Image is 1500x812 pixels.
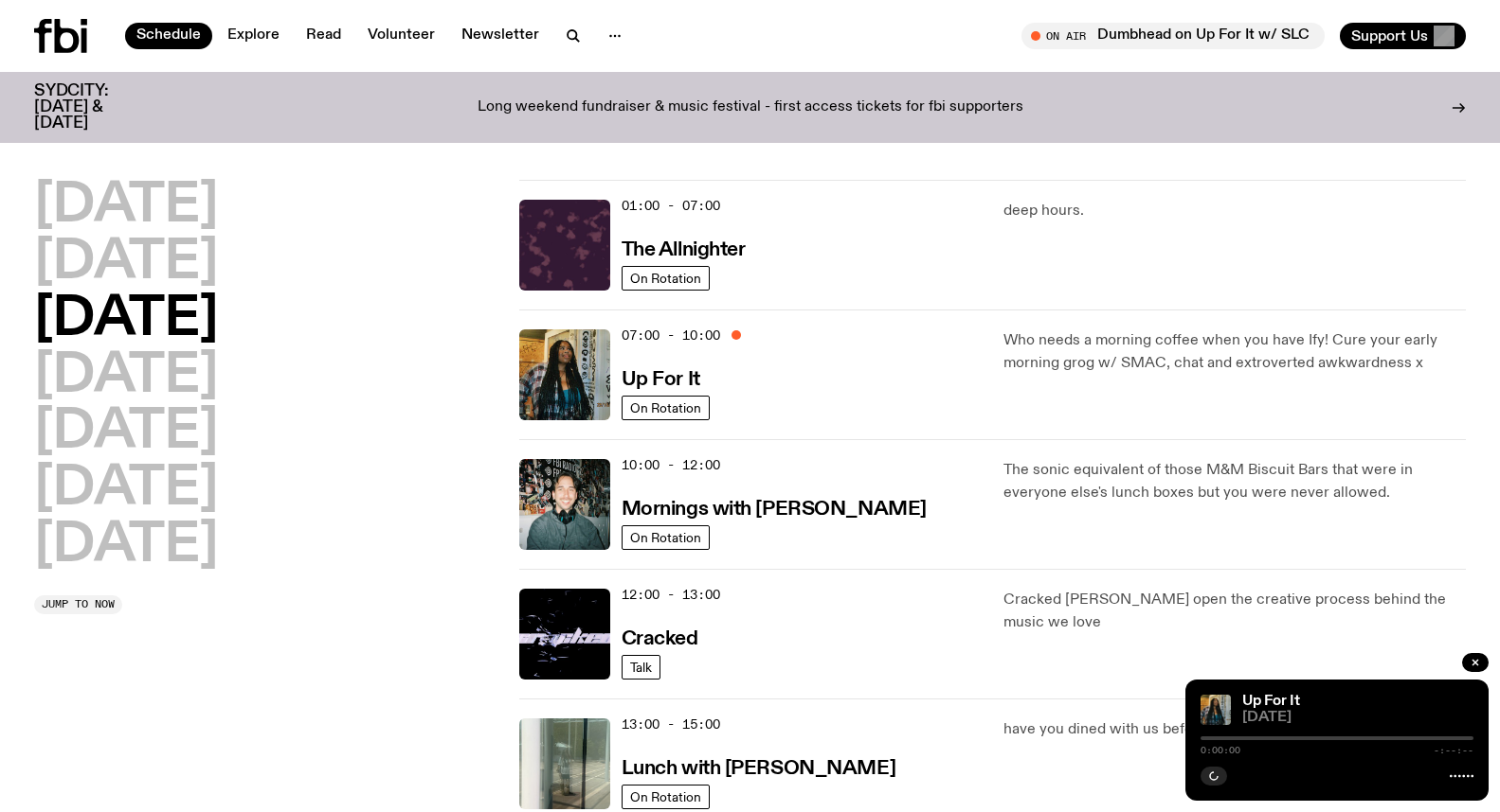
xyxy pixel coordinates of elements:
[622,396,710,420] a: On Rotation
[622,366,700,390] a: Up For It
[622,759,895,779] h3: Lunch with [PERSON_NAME]
[34,180,218,233] button: [DATE]
[1021,23,1325,49] button: On AirDumbhead on Up For It w/ SLC
[622,525,710,550] a: On Rotation
[450,23,551,49] a: Newsletter
[34,83,155,132] h3: SYDCITY: [DATE] & [DATE]
[34,237,218,290] button: [DATE]
[34,595,122,614] button: Jump to now
[1242,694,1300,709] a: Up For It
[622,240,746,260] h3: The Allnighter
[622,370,700,390] h3: Up For It
[216,23,291,49] a: Explore
[478,99,1023,116] p: Long weekend fundraiser & music festival - first access tickets for fbi supporters
[630,530,701,544] span: On Rotation
[630,400,701,415] span: On Rotation
[1201,695,1231,725] img: Ify - a Brown Skin girl with black braided twists, looking up to the side with her tongue stickin...
[1351,27,1428,44] span: Support Us
[1201,746,1240,755] span: 0:00:00
[1340,23,1466,49] button: Support Us
[622,755,895,779] a: Lunch with [PERSON_NAME]
[1242,711,1473,725] span: [DATE]
[1434,746,1473,755] span: -:--:--
[622,500,927,520] h3: Mornings with [PERSON_NAME]
[34,293,218,346] button: [DATE]
[622,456,720,474] span: 10:00 - 12:00
[622,629,698,649] h3: Cracked
[519,589,610,680] img: Logo for Podcast Cracked. Black background, with white writing, with glass smashing graphics
[34,463,218,516] button: [DATE]
[622,197,720,215] span: 01:00 - 07:00
[622,626,698,649] a: Cracked
[34,406,218,459] button: [DATE]
[1003,329,1466,375] p: Who needs a morning coffee when you have Ify! Cure your early morning grog w/ SMAC, chat and extr...
[519,329,610,420] img: Ify - a Brown Skin girl with black braided twists, looking up to the side with her tongue stickin...
[630,789,701,803] span: On Rotation
[1003,200,1466,222] p: deep hours.
[622,327,720,344] span: 07:00 - 10:00
[125,23,212,49] a: Schedule
[356,23,446,49] a: Volunteer
[630,271,701,285] span: On Rotation
[622,655,660,680] a: Talk
[630,660,652,674] span: Talk
[34,520,218,573] button: [DATE]
[1003,459,1466,504] p: The sonic equivalent of those M&M Biscuit Bars that were in everyone else's lunch boxes but you w...
[1003,718,1466,741] p: have you dined with us before? we do things a little differently here
[622,496,927,520] a: Mornings with [PERSON_NAME]
[295,23,352,49] a: Read
[622,237,746,260] a: The Allnighter
[622,266,710,291] a: On Rotation
[1003,589,1466,634] p: Cracked [PERSON_NAME] open the creative process behind the music we love
[42,599,115,609] span: Jump to now
[519,459,610,550] img: Radio presenter Ben Hansen sits in front of a wall of photos and an fbi radio sign. Film photo. B...
[622,785,710,809] a: On Rotation
[34,350,218,403] button: [DATE]
[622,586,720,604] span: 12:00 - 13:00
[622,715,720,733] span: 13:00 - 15:00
